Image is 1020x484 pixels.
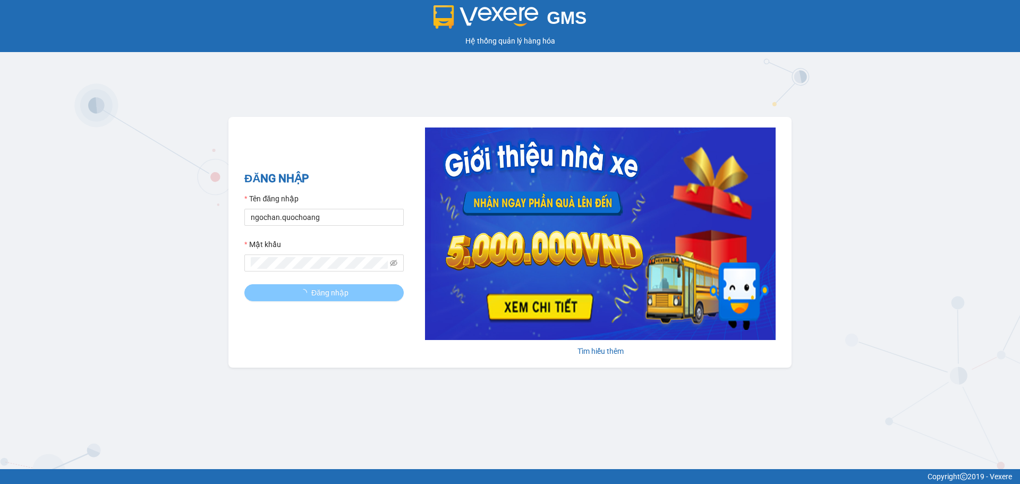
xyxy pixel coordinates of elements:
[244,193,299,205] label: Tên đăng nhập
[300,289,311,296] span: loading
[244,239,281,250] label: Mật khẩu
[251,257,388,269] input: Mật khẩu
[425,128,776,340] img: banner-0
[390,259,397,267] span: eye-invisible
[960,473,967,480] span: copyright
[547,8,586,28] span: GMS
[244,284,404,301] button: Đăng nhập
[244,209,404,226] input: Tên đăng nhập
[8,471,1012,482] div: Copyright 2019 - Vexere
[433,5,539,29] img: logo 2
[311,287,348,299] span: Đăng nhập
[425,345,776,357] div: Tìm hiểu thêm
[3,35,1017,47] div: Hệ thống quản lý hàng hóa
[244,170,404,188] h2: ĐĂNG NHẬP
[433,16,587,24] a: GMS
